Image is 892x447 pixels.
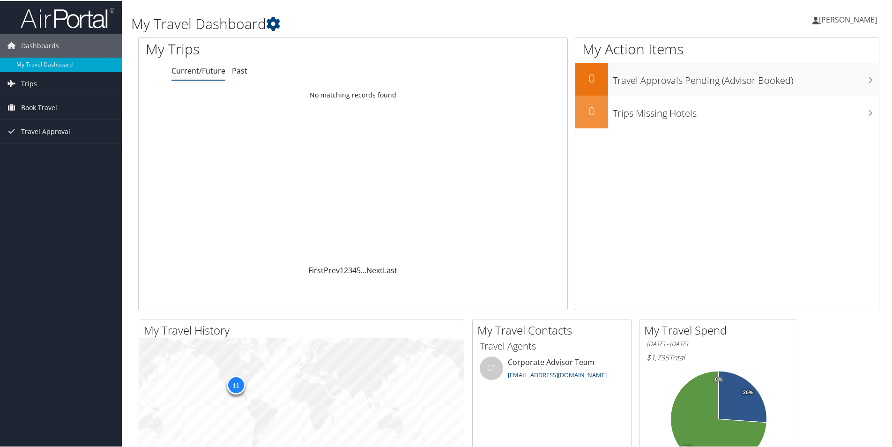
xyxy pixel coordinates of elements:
h2: 0 [575,69,608,85]
a: Next [366,264,383,275]
img: airportal-logo.png [21,6,114,28]
h2: My Travel Contacts [477,321,631,337]
span: Trips [21,71,37,95]
a: 2 [344,264,348,275]
h2: My Travel History [144,321,464,337]
h2: 0 [575,102,608,118]
span: … [361,264,366,275]
h1: My Action Items [575,38,879,58]
span: [PERSON_NAME] [819,14,877,24]
a: [PERSON_NAME] [812,5,886,33]
a: First [308,264,324,275]
tspan: 0% [715,376,722,381]
a: Past [232,65,247,75]
a: 5 [357,264,361,275]
a: 4 [352,264,357,275]
h1: My Travel Dashboard [131,13,635,33]
div: CT [480,356,503,379]
li: Corporate Advisor Team [475,356,629,386]
a: 1 [340,264,344,275]
a: Prev [324,264,340,275]
a: 0Trips Missing Hotels [575,95,879,127]
div: 11 [226,375,245,394]
a: 3 [348,264,352,275]
a: Current/Future [171,65,225,75]
h2: My Travel Spend [644,321,798,337]
span: Dashboards [21,33,59,57]
span: Book Travel [21,95,57,119]
h3: Travel Agents [480,339,624,352]
h1: My Trips [146,38,382,58]
a: 0Travel Approvals Pending (Advisor Booked) [575,62,879,95]
h6: Total [647,351,791,362]
span: Travel Approval [21,119,70,142]
td: No matching records found [139,86,567,103]
a: Last [383,264,397,275]
a: [EMAIL_ADDRESS][DOMAIN_NAME] [508,370,607,378]
h3: Travel Approvals Pending (Advisor Booked) [613,68,879,86]
span: $1,735 [647,351,669,362]
h6: [DATE] - [DATE] [647,339,791,348]
tspan: 26% [743,389,753,395]
h3: Trips Missing Hotels [613,101,879,119]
